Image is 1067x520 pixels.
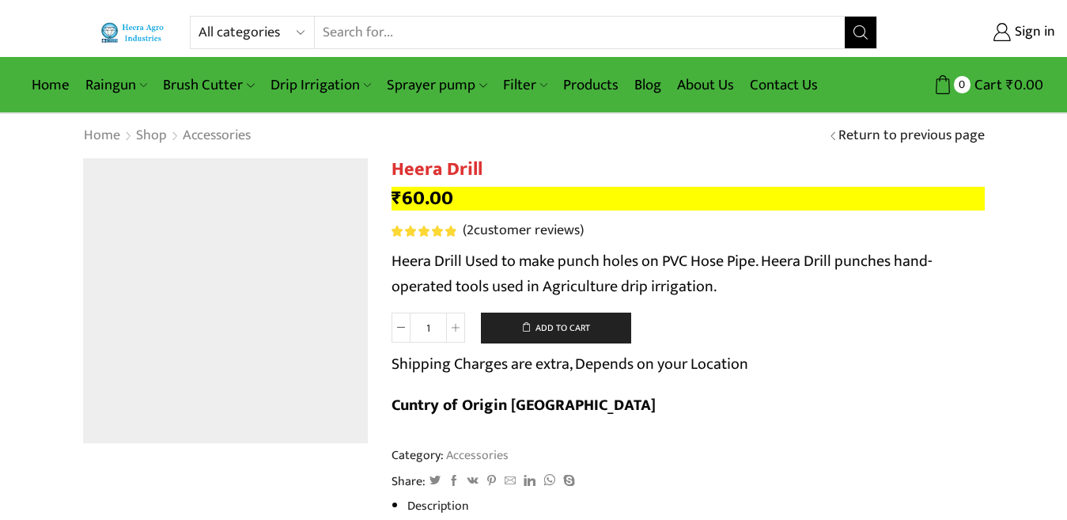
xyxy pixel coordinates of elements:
[742,66,826,104] a: Contact Us
[379,66,494,104] a: Sprayer pump
[392,392,656,419] b: Cuntry of Origin [GEOGRAPHIC_DATA]
[315,17,845,48] input: Search for...
[444,445,509,465] a: Accessories
[392,226,459,237] span: 2
[555,66,626,104] a: Products
[463,221,584,241] a: (2customer reviews)
[971,74,1002,96] span: Cart
[263,66,379,104] a: Drip Irrigation
[954,76,971,93] span: 0
[1006,73,1014,97] span: ₹
[845,17,876,48] button: Search button
[411,313,446,343] input: Product quantity
[495,66,555,104] a: Filter
[78,66,155,104] a: Raingun
[901,18,1055,47] a: Sign in
[467,218,474,242] span: 2
[1011,22,1055,43] span: Sign in
[83,126,252,146] nav: Breadcrumb
[155,66,262,104] a: Brush Cutter
[392,351,748,377] p: Shipping Charges are extra, Depends on your Location
[1006,73,1043,97] bdi: 0.00
[24,66,78,104] a: Home
[135,126,168,146] a: Shop
[392,182,453,214] bdi: 60.00
[669,66,742,104] a: About Us
[182,126,252,146] a: Accessories
[407,495,469,516] a: Description
[83,126,121,146] a: Home
[392,249,985,299] p: Heera Drill Used to make punch holes on PVC Hose Pipe. Heera Drill punches hand-operated tools us...
[392,446,509,465] span: Category:
[392,182,402,214] span: ₹
[481,313,631,344] button: Add to cart
[83,158,368,443] img: Heera Drill
[626,66,669,104] a: Blog
[893,70,1043,100] a: 0 Cart ₹0.00
[392,226,456,237] span: Rated out of 5 based on customer ratings
[392,226,456,237] div: Rated 5.00 out of 5
[838,126,985,146] a: Return to previous page
[392,473,426,491] span: Share:
[392,158,985,181] h1: Heera Drill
